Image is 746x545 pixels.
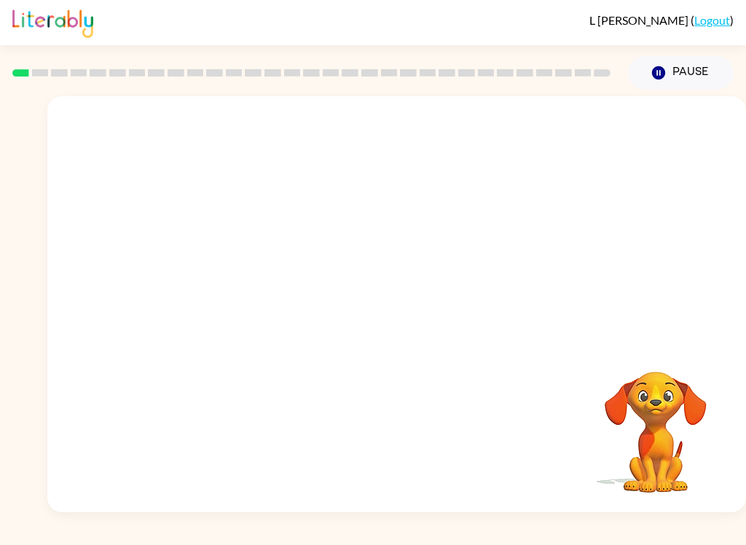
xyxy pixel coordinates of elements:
[628,56,734,90] button: Pause
[12,6,93,38] img: Literably
[583,349,729,495] video: Your browser must support playing .mp4 files to use Literably. Please try using another browser.
[694,13,730,27] a: Logout
[589,13,734,27] div: ( )
[589,13,691,27] span: L [PERSON_NAME]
